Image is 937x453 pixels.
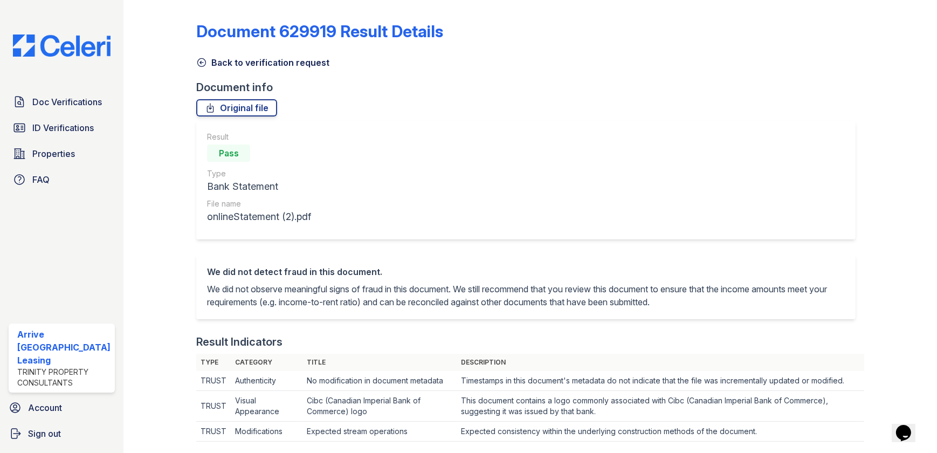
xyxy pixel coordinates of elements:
div: Pass [207,145,250,162]
span: FAQ [32,173,50,186]
a: Original file [196,99,277,116]
a: ID Verifications [9,117,115,139]
p: We did not observe meaningful signs of fraud in this document. We still recommend that you review... [207,283,845,308]
div: Arrive [GEOGRAPHIC_DATA] Leasing [17,328,111,367]
a: FAQ [9,169,115,190]
a: Document 629919 Result Details [196,22,443,41]
a: Account [4,397,119,418]
th: Title [302,354,457,371]
img: CE_Logo_Blue-a8612792a0a2168367f1c8372b55b34899dd931a85d93a1a3d3e32e68fde9ad4.png [4,35,119,57]
div: Result [207,132,311,142]
td: TRUST [196,391,231,422]
th: Category [231,354,302,371]
div: We did not detect fraud in this document. [207,265,845,278]
div: File name [207,198,311,209]
td: Cibc (Canadian Imperial Bank of Commerce) logo [302,391,457,422]
th: Type [196,354,231,371]
div: Document info [196,80,864,95]
span: Sign out [28,427,61,440]
a: Doc Verifications [9,91,115,113]
td: Modifications [231,422,302,442]
span: Properties [32,147,75,160]
iframe: chat widget [892,410,926,442]
div: onlineStatement (2).pdf [207,209,311,224]
div: Type [207,168,311,179]
span: Account [28,401,62,414]
td: Authenticity [231,371,302,391]
span: Doc Verifications [32,95,102,108]
td: No modification in document metadata [302,371,457,391]
td: Expected consistency within the underlying construction methods of the document. [457,422,864,442]
a: Back to verification request [196,56,329,69]
td: TRUST [196,371,231,391]
td: TRUST [196,422,231,442]
div: Result Indicators [196,334,283,349]
td: This document contains a logo commonly associated with Cibc (Canadian Imperial Bank of Commerce),... [457,391,864,422]
span: ID Verifications [32,121,94,134]
a: Sign out [4,423,119,444]
div: Bank Statement [207,179,311,194]
th: Description [457,354,864,371]
div: Trinity Property Consultants [17,367,111,388]
td: Visual Appearance [231,391,302,422]
td: Expected stream operations [302,422,457,442]
td: Timestamps in this document's metadata do not indicate that the file was incrementally updated or... [457,371,864,391]
a: Properties [9,143,115,164]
